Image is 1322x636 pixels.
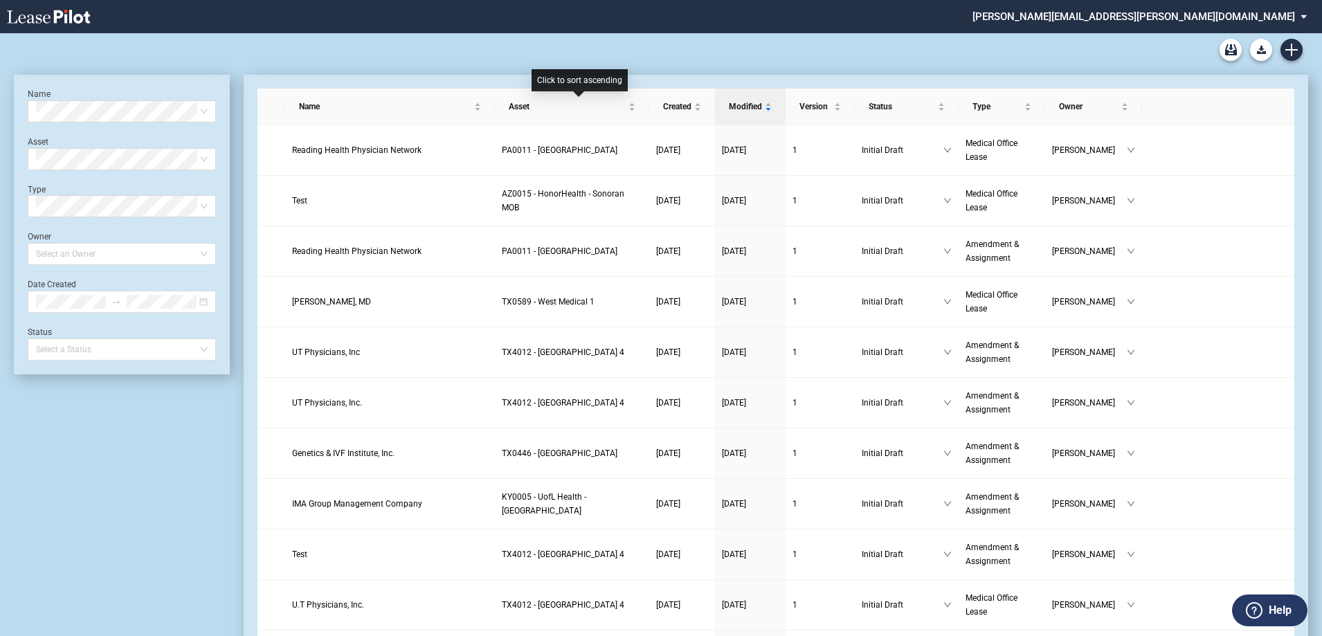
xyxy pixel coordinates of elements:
a: 1 [793,446,848,460]
a: [DATE] [722,446,779,460]
span: U.T Physicians, Inc. [292,600,364,610]
span: [DATE] [656,145,680,155]
span: Ali Ahmed, MD [292,297,371,307]
span: Initial Draft [862,446,943,460]
a: Amendment & Assignment [966,237,1038,265]
span: AZ0015 - HonorHealth - Sonoran MOB [502,189,624,212]
span: Test [292,196,307,206]
span: Initial Draft [862,547,943,561]
a: [DATE] [656,244,708,258]
button: Download Blank Form [1250,39,1272,61]
a: 1 [793,547,848,561]
a: UT Physicians, Inc [292,345,488,359]
span: 1 [793,448,797,458]
span: to [111,297,121,307]
span: Amendment & Assignment [966,442,1019,465]
span: 1 [793,549,797,559]
span: Test [292,549,307,559]
a: UT Physicians, Inc. [292,396,488,410]
span: 1 [793,145,797,155]
span: [DATE] [656,196,680,206]
a: [DATE] [656,547,708,561]
a: PA0011 - [GEOGRAPHIC_DATA] [502,244,642,258]
span: [DATE] [656,600,680,610]
span: Medical Office Lease [966,138,1017,162]
span: [PERSON_NAME] [1052,143,1127,157]
span: down [1127,348,1135,356]
span: down [1127,247,1135,255]
span: down [1127,399,1135,407]
span: [DATE] [722,549,746,559]
span: [PERSON_NAME] [1052,295,1127,309]
span: Reading Health Physician Network [292,145,422,155]
a: Create new document [1280,39,1303,61]
span: down [1127,146,1135,154]
span: 1 [793,196,797,206]
span: UT Physicians, Inc. [292,398,362,408]
span: [PERSON_NAME] [1052,497,1127,511]
div: Click to sort ascending [532,69,628,91]
span: Type [972,100,1022,113]
a: Archive [1220,39,1242,61]
span: [PERSON_NAME] [1052,194,1127,208]
span: down [1127,449,1135,457]
span: 1 [793,600,797,610]
a: 1 [793,497,848,511]
a: [DATE] [656,396,708,410]
span: IMA Group Management Company [292,499,422,509]
a: Reading Health Physician Network [292,143,488,157]
a: 1 [793,396,848,410]
span: [DATE] [656,499,680,509]
span: [DATE] [656,297,680,307]
a: 1 [793,598,848,612]
span: Medical Office Lease [966,290,1017,314]
span: Asset [509,100,626,113]
a: [DATE] [722,396,779,410]
span: Initial Draft [862,244,943,258]
a: 1 [793,295,848,309]
span: [DATE] [722,297,746,307]
span: Genetics & IVF Institute, Inc. [292,448,395,458]
a: [DATE] [722,497,779,511]
span: Amendment & Assignment [966,492,1019,516]
a: Amendment & Assignment [966,540,1038,568]
a: [DATE] [656,598,708,612]
span: Medical Office Lease [966,593,1017,617]
label: Name [28,89,51,99]
span: Initial Draft [862,396,943,410]
span: [DATE] [722,600,746,610]
label: Owner [28,232,51,242]
a: IMA Group Management Company [292,497,488,511]
label: Date Created [28,280,76,289]
a: TX4012 - [GEOGRAPHIC_DATA] 4 [502,547,642,561]
span: TX4012 - Southwest Plaza 4 [502,549,624,559]
span: [DATE] [722,196,746,206]
a: Medical Office Lease [966,591,1038,619]
span: TX4012 - Southwest Plaza 4 [502,600,624,610]
span: Name [299,100,471,113]
a: [DATE] [722,547,779,561]
a: Medical Office Lease [966,187,1038,215]
span: [DATE] [722,499,746,509]
span: [DATE] [722,448,746,458]
span: 1 [793,398,797,408]
th: Owner [1045,89,1142,125]
a: TX4012 - [GEOGRAPHIC_DATA] 4 [502,396,642,410]
span: down [943,601,952,609]
th: Name [285,89,495,125]
a: Genetics & IVF Institute, Inc. [292,446,488,460]
a: [PERSON_NAME], MD [292,295,488,309]
span: down [943,500,952,508]
a: Test [292,547,488,561]
a: TX0446 - [GEOGRAPHIC_DATA] [502,446,642,460]
span: Version [799,100,831,113]
th: Status [855,89,959,125]
span: [DATE] [656,246,680,256]
a: [DATE] [656,143,708,157]
span: 1 [793,347,797,357]
a: 1 [793,244,848,258]
span: TX4012 - Southwest Plaza 4 [502,398,624,408]
span: TX0446 - Museum Medical Tower [502,448,617,458]
a: KY0005 - UofL Health - [GEOGRAPHIC_DATA] [502,490,642,518]
span: TX0589 - West Medical 1 [502,297,595,307]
